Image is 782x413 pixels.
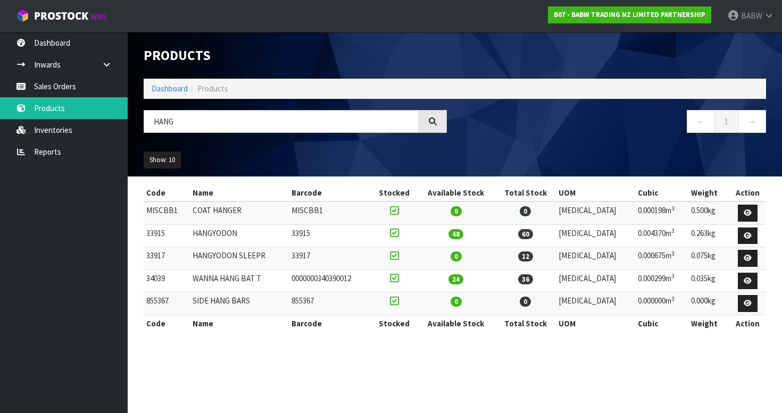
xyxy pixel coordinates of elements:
[417,184,495,201] th: Available Stock
[451,206,462,216] span: 0
[518,274,533,284] span: 36
[34,9,88,23] span: ProStock
[451,251,462,262] span: 0
[688,184,729,201] th: Weight
[16,9,29,22] img: cube-alt.png
[556,201,635,224] td: [MEDICAL_DATA]
[556,184,635,201] th: UOM
[556,224,635,247] td: [MEDICAL_DATA]
[289,292,371,315] td: 855367
[371,315,417,332] th: Stocked
[714,110,738,133] a: 1
[144,151,181,168] button: Show: 10
[671,295,675,302] sup: 3
[554,10,705,19] strong: B07 - BABW TRADING NZ LIMITED PARTNERSHIP
[556,269,635,292] td: [MEDICAL_DATA]
[448,229,463,239] span: 48
[671,205,675,212] sup: 3
[738,110,766,133] a: →
[556,315,635,332] th: UOM
[687,110,715,133] a: ←
[144,247,190,270] td: 33917
[688,315,729,332] th: Weight
[518,229,533,239] span: 60
[451,297,462,307] span: 0
[190,201,289,224] td: COAT HANGER
[635,292,688,315] td: 0.000000m
[729,184,766,201] th: Action
[144,110,419,133] input: Search products
[90,12,107,22] small: WMS
[635,184,688,201] th: Cubic
[556,292,635,315] td: [MEDICAL_DATA]
[635,315,688,332] th: Cubic
[144,48,447,63] h1: Products
[741,11,762,21] span: BABW
[190,247,289,270] td: HANGYODON SLEEPR
[495,315,556,332] th: Total Stock
[190,315,289,332] th: Name
[289,184,371,201] th: Barcode
[289,247,371,270] td: 33917
[518,251,533,262] span: 12
[144,224,190,247] td: 33915
[197,83,228,94] span: Products
[289,269,371,292] td: 0000000340390012
[635,201,688,224] td: 0.000198m
[729,315,766,332] th: Action
[520,206,531,216] span: 0
[144,201,190,224] td: MISCBB1
[190,269,289,292] td: WANNA HANG BAT T
[448,274,463,284] span: 24
[289,224,371,247] td: 33915
[190,292,289,315] td: SIDE HANG BARS
[635,224,688,247] td: 0.004370m
[152,83,188,94] a: Dashboard
[635,247,688,270] td: 0.000675m
[463,110,766,136] nav: Page navigation
[495,184,556,201] th: Total Stock
[144,184,190,201] th: Code
[144,292,190,315] td: 855367
[671,272,675,280] sup: 3
[688,247,729,270] td: 0.075kg
[371,184,417,201] th: Stocked
[635,269,688,292] td: 0.000299m
[688,292,729,315] td: 0.000kg
[417,315,495,332] th: Available Stock
[556,247,635,270] td: [MEDICAL_DATA]
[671,250,675,257] sup: 3
[289,201,371,224] td: MISCBB1
[144,269,190,292] td: 34039
[671,227,675,234] sup: 3
[289,315,371,332] th: Barcode
[190,184,289,201] th: Name
[144,315,190,332] th: Code
[520,297,531,307] span: 0
[688,269,729,292] td: 0.035kg
[190,224,289,247] td: HANGYODON
[688,224,729,247] td: 0.263kg
[688,201,729,224] td: 0.500kg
